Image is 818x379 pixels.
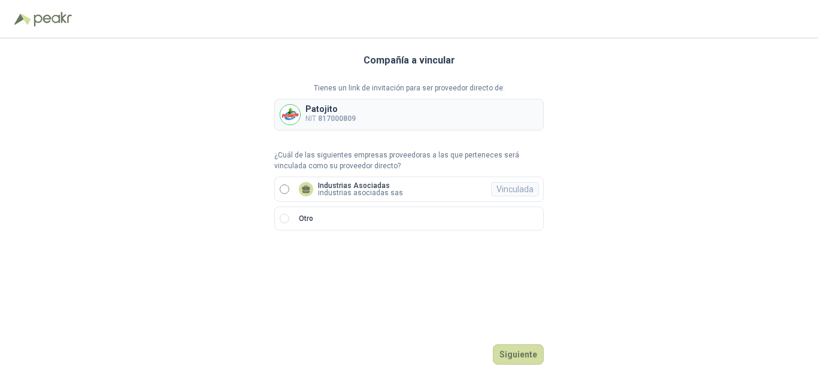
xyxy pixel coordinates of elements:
[493,344,544,365] button: Siguiente
[318,114,356,123] b: 817000809
[305,113,356,125] p: NIT
[305,105,356,113] p: Patojito
[274,83,544,94] p: Tienes un link de invitación para ser proveedor directo de:
[318,189,403,196] p: industrias asociadas sas
[14,13,31,25] img: Logo
[274,150,544,172] p: ¿Cuál de las siguientes empresas proveedoras a las que perteneces será vinculada como su proveedo...
[363,53,455,68] h3: Compañía a vincular
[318,182,403,189] p: Industrias Asociadas
[34,12,72,26] img: Peakr
[491,182,539,196] div: Vinculada
[299,213,313,225] p: Otro
[280,105,300,125] img: Company Logo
